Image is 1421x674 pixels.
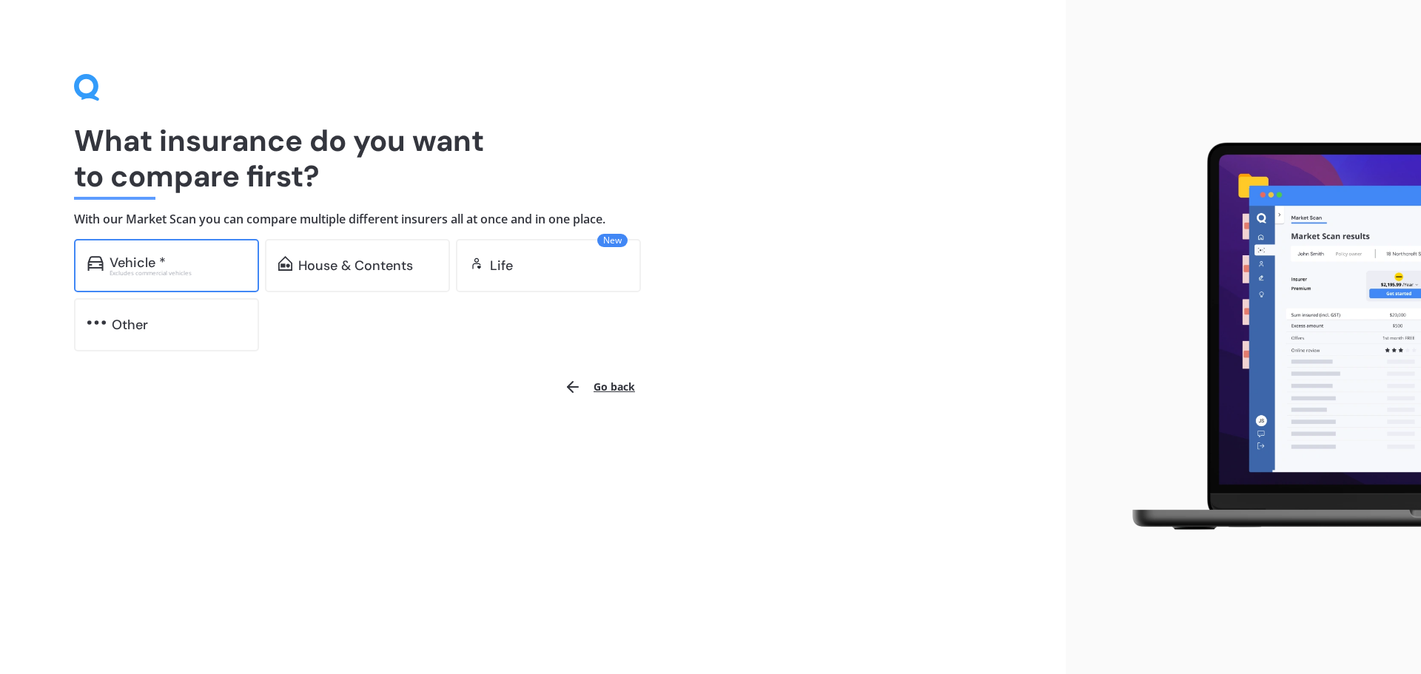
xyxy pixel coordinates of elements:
[87,256,104,271] img: car.f15378c7a67c060ca3f3.svg
[110,255,166,270] div: Vehicle *
[1111,134,1421,541] img: laptop.webp
[110,270,246,276] div: Excludes commercial vehicles
[555,369,644,405] button: Go back
[597,234,628,247] span: New
[469,256,484,271] img: life.f720d6a2d7cdcd3ad642.svg
[87,315,106,330] img: other.81dba5aafe580aa69f38.svg
[278,256,292,271] img: home-and-contents.b802091223b8502ef2dd.svg
[74,212,992,227] h4: With our Market Scan you can compare multiple different insurers all at once and in one place.
[112,317,148,332] div: Other
[74,123,992,194] h1: What insurance do you want to compare first?
[490,258,513,273] div: Life
[298,258,413,273] div: House & Contents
